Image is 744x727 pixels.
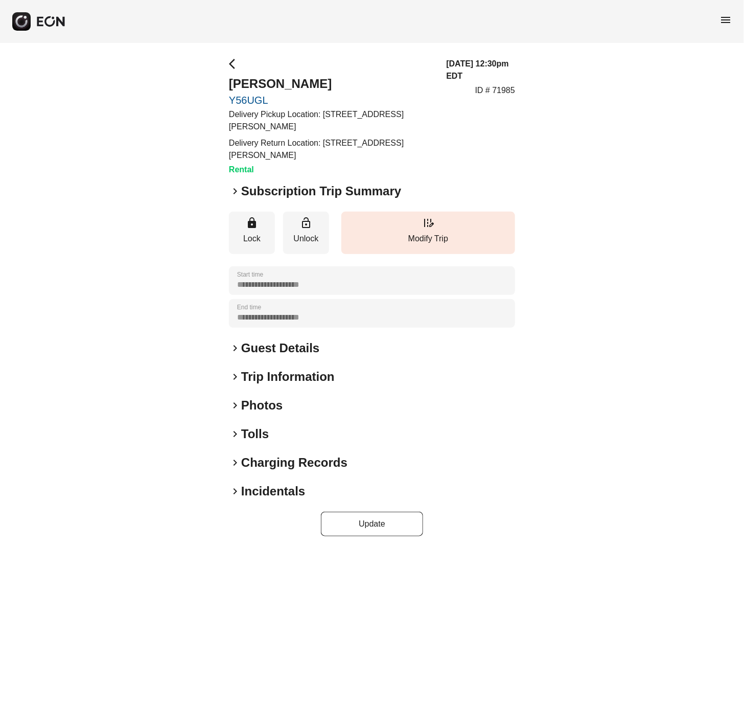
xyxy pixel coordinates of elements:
[229,94,434,106] a: Y56UGL
[241,369,335,385] h2: Trip Information
[241,397,283,414] h2: Photos
[283,212,329,254] button: Unlock
[341,212,515,254] button: Modify Trip
[229,76,434,92] h2: [PERSON_NAME]
[346,233,510,245] p: Modify Trip
[229,342,241,354] span: keyboard_arrow_right
[229,58,241,70] span: arrow_back_ios
[229,485,241,497] span: keyboard_arrow_right
[241,455,347,471] h2: Charging Records
[229,399,241,412] span: keyboard_arrow_right
[241,483,305,499] h2: Incidentals
[446,58,515,82] h3: [DATE] 12:30pm EDT
[321,512,423,536] button: Update
[229,185,241,197] span: keyboard_arrow_right
[229,108,434,133] p: Delivery Pickup Location: [STREET_ADDRESS][PERSON_NAME]
[241,340,319,356] h2: Guest Details
[719,14,732,26] span: menu
[229,371,241,383] span: keyboard_arrow_right
[246,217,258,229] span: lock
[229,212,275,254] button: Lock
[229,164,434,176] h3: Rental
[234,233,270,245] p: Lock
[229,428,241,440] span: keyboard_arrow_right
[475,84,515,97] p: ID # 71985
[229,137,434,162] p: Delivery Return Location: [STREET_ADDRESS][PERSON_NAME]
[241,426,269,442] h2: Tolls
[241,183,401,199] h2: Subscription Trip Summary
[288,233,324,245] p: Unlock
[229,457,241,469] span: keyboard_arrow_right
[422,217,434,229] span: edit_road
[300,217,312,229] span: lock_open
